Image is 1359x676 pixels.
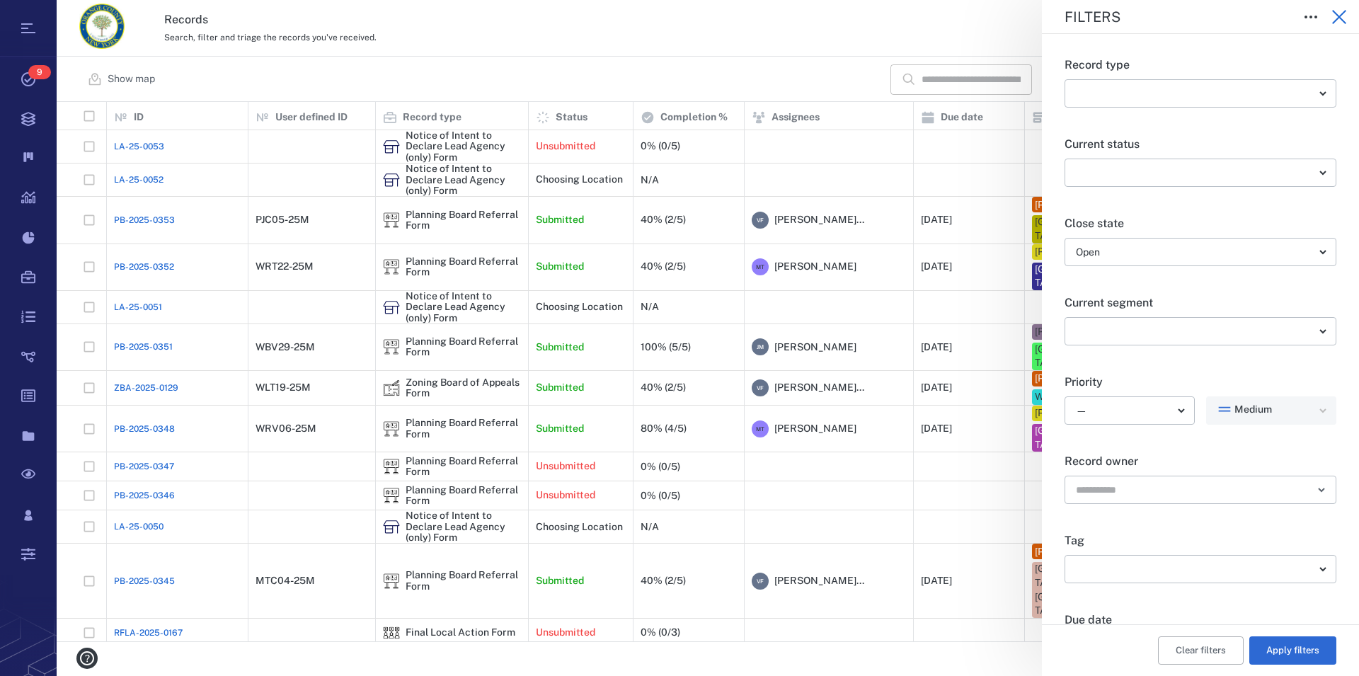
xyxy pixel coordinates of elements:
[1234,403,1272,417] span: Medium
[1065,374,1336,391] p: Priority
[1065,10,1285,24] div: Filters
[1065,57,1336,74] p: Record type
[1065,215,1336,232] p: Close state
[1065,612,1336,629] p: Due date
[1065,453,1336,470] p: Record owner
[1076,403,1172,419] div: —
[1065,294,1336,311] p: Current segment
[1325,3,1353,31] button: Close
[1158,636,1244,665] button: Clear filters
[32,10,61,23] span: Help
[1065,136,1336,153] p: Current status
[1297,3,1325,31] button: Toggle to Edit Boxes
[1065,532,1336,549] p: Tag
[28,65,51,79] span: 9
[1249,636,1336,665] button: Apply filters
[1076,244,1314,260] div: Open
[1312,480,1331,500] button: Open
